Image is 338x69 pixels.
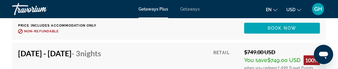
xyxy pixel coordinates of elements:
span: - 3 [72,49,101,58]
a: Travorium [12,1,72,17]
span: Book now [268,26,296,31]
a: Getaways [180,7,200,11]
button: Change language [266,5,277,14]
span: Non-refundable [24,29,59,33]
span: en [266,7,272,12]
iframe: Button to launch messaging window [314,45,333,64]
div: $749.00 USD [244,49,320,55]
a: Getaways Plus [139,7,168,11]
p: Price includes accommodation only [18,24,106,28]
span: GH [314,6,322,12]
span: You save [244,57,267,63]
button: Change currency [286,5,301,14]
span: Nights [80,49,101,58]
h4: [DATE] - [DATE] [18,49,101,58]
button: Book now [244,23,320,34]
div: 100% [304,55,320,65]
span: $749.00 USD [267,57,301,63]
button: User Menu [310,3,326,15]
span: USD [286,7,295,12]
